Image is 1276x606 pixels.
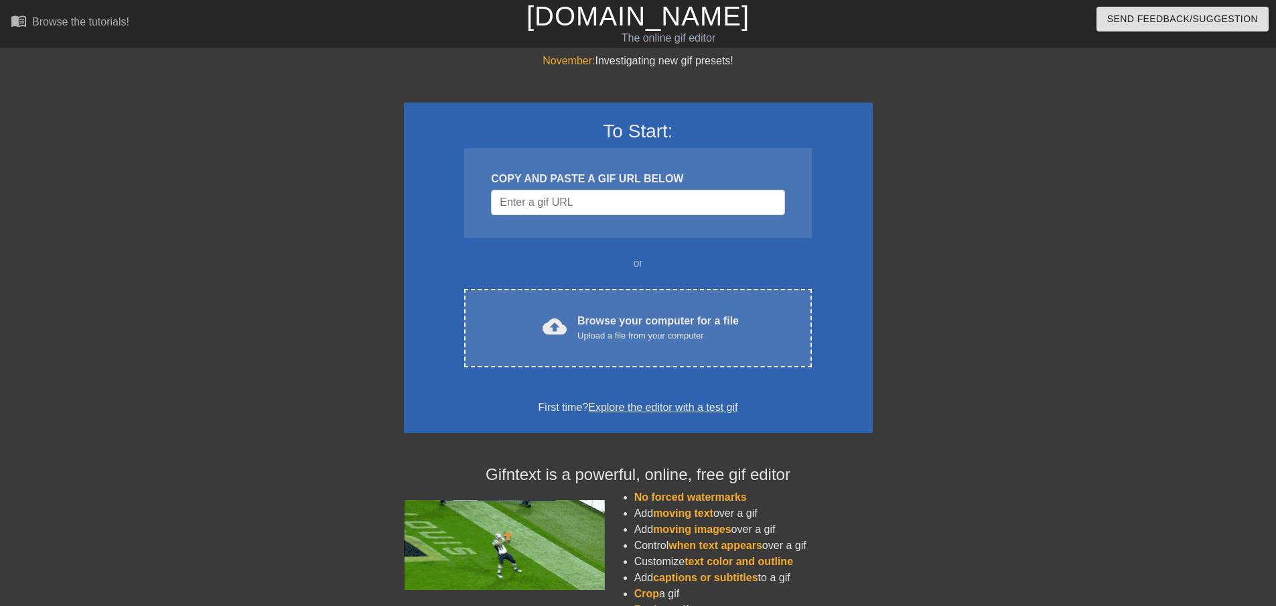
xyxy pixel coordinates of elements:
[421,400,855,416] div: First time?
[653,507,713,519] span: moving text
[577,313,739,343] div: Browse your computer for a file
[634,570,873,586] li: Add to a gif
[404,500,605,590] img: football_small.gif
[634,586,873,602] li: a gif
[11,13,27,29] span: menu_book
[653,524,731,535] span: moving images
[526,1,750,31] a: [DOMAIN_NAME]
[588,402,737,413] a: Explore the editor with a test gif
[404,53,873,69] div: Investigating new gif presets!
[491,171,784,187] div: COPY AND PASTE A GIF URL BELOW
[685,556,793,567] span: text color and outline
[634,491,747,503] span: No forced watermarks
[577,329,739,343] div: Upload a file from your computer
[421,120,855,143] h3: To Start:
[404,465,873,485] h4: Gifntext is a powerful, online, free gif editor
[543,314,567,339] span: cloud_upload
[11,13,129,34] a: Browse the tutorials!
[543,55,595,66] span: November:
[653,572,758,583] span: captions or subtitles
[634,505,873,522] li: Add over a gif
[634,538,873,554] li: Control over a gif
[491,190,784,215] input: Username
[668,540,762,551] span: when text appears
[439,255,838,271] div: or
[1096,7,1269,32] button: Send Feedback/Suggestion
[32,16,129,27] div: Browse the tutorials!
[634,554,873,570] li: Customize
[1107,11,1258,27] span: Send Feedback/Suggestion
[432,30,905,46] div: The online gif editor
[634,522,873,538] li: Add over a gif
[634,588,659,599] span: Crop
